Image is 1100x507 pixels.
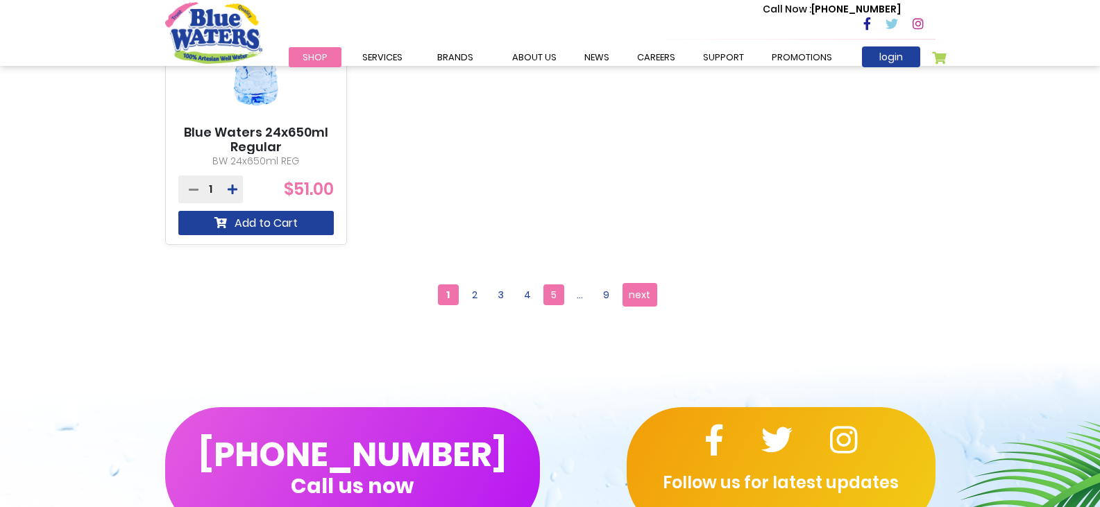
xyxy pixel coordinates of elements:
[862,46,920,67] a: login
[627,470,936,495] p: Follow us for latest updates
[758,47,846,67] a: Promotions
[464,284,485,305] a: 2
[570,47,623,67] a: News
[570,284,591,305] a: ...
[165,2,262,63] a: store logo
[437,51,473,64] span: Brands
[543,284,564,305] a: 5
[763,2,901,17] p: [PHONE_NUMBER]
[689,47,758,67] a: support
[623,47,689,67] a: careers
[438,284,459,305] span: 1
[178,154,335,169] p: BW 24x650ml REG
[178,125,335,155] a: Blue Waters 24x650ml Regular
[596,284,617,305] a: 9
[517,284,538,305] a: 4
[629,284,650,305] span: next
[763,2,811,16] span: Call Now :
[178,211,335,235] button: Add to Cart
[623,283,657,307] a: next
[362,51,403,64] span: Services
[491,284,511,305] a: 3
[303,51,328,64] span: Shop
[291,482,414,490] span: Call us now
[284,178,334,200] span: $51.00
[498,47,570,67] a: about us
